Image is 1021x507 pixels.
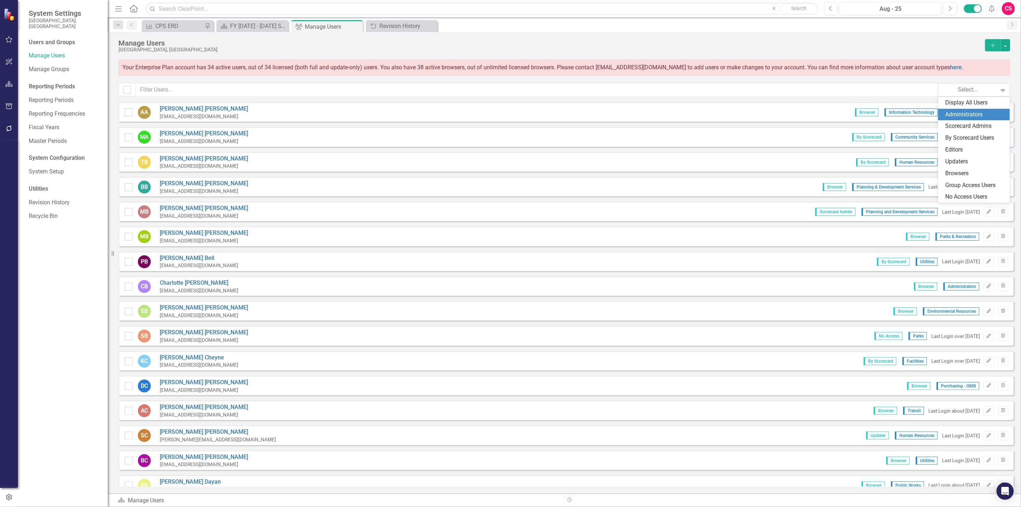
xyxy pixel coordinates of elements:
div: Updaters [945,158,1006,166]
div: SB [138,305,151,318]
a: here [950,64,962,71]
div: MB [138,230,151,243]
div: [EMAIL_ADDRESS][DOMAIN_NAME] [160,387,248,394]
input: Filter Users... [135,83,938,97]
span: Search [791,5,807,11]
div: TB [138,156,151,169]
span: By Scorecard [877,258,910,266]
div: Browsers [945,169,1006,178]
div: Display All Users [945,99,1006,107]
span: Browser [823,183,846,191]
div: Users and Groups [29,38,101,47]
a: Manage Groups [29,65,101,74]
a: [PERSON_NAME] [PERSON_NAME] [160,155,248,163]
div: [EMAIL_ADDRESS][DOMAIN_NAME] [160,213,248,219]
a: CPS ERD [144,22,203,31]
a: Revision History [29,199,101,207]
span: Planning & Development Services [852,183,924,191]
div: Open Intercom Messenger [997,483,1014,500]
div: [EMAIL_ADDRESS][DOMAIN_NAME] [160,486,238,493]
span: By Scorecard [852,133,885,141]
span: Browser [855,108,878,116]
div: Revision History [379,22,436,31]
div: [EMAIL_ADDRESS][DOMAIN_NAME] [160,237,248,244]
a: [PERSON_NAME] [PERSON_NAME] [160,428,276,436]
div: SC [138,429,151,442]
div: Last Login over [DATE] [931,333,980,340]
div: Manage Users [118,497,559,505]
div: Manage Users [305,22,361,31]
div: AA [138,106,151,119]
a: [PERSON_NAME] [PERSON_NAME] [160,130,248,138]
span: Purchasing - OMB [937,382,979,390]
div: [EMAIL_ADDRESS][DOMAIN_NAME] [160,113,248,120]
div: PD [138,479,151,492]
a: System Setup [29,168,101,176]
div: Utilities [29,185,101,193]
a: Fiscal Years [29,124,101,132]
div: Group Access Users [945,181,1006,190]
a: [PERSON_NAME] Cheyne [160,354,238,362]
div: [EMAIL_ADDRESS][DOMAIN_NAME] [160,362,238,368]
div: [EMAIL_ADDRESS][DOMAIN_NAME] [160,188,248,195]
div: Last Login [DATE] [942,432,980,439]
span: Parks [909,332,927,340]
a: [PERSON_NAME] [PERSON_NAME] [160,304,248,312]
div: Last Login over [DATE] [931,358,980,364]
a: Revision History [368,22,436,31]
div: [EMAIL_ADDRESS][DOMAIN_NAME] [160,337,248,344]
span: By Scorecard [856,158,889,166]
div: BB [138,181,151,194]
span: Browser [874,407,897,415]
span: Browser [906,233,929,241]
a: Master Periods [29,137,101,145]
button: CS [1002,2,1015,15]
span: Human Resources [895,158,938,166]
input: Search ClearPoint... [145,3,819,15]
span: Browser [894,307,917,315]
div: DC [138,380,151,392]
span: Your Enterprise Plan account has 34 active users, out of 34 licensed (both full and update-only) ... [122,64,963,71]
span: Environmental Resources [923,307,979,315]
div: [EMAIL_ADDRESS][DOMAIN_NAME] [160,461,248,468]
div: [PERSON_NAME][EMAIL_ADDRESS][DOMAIN_NAME] [160,436,276,443]
div: KC [138,355,151,368]
a: Recycle Bin [29,212,101,220]
div: Last Login about [DATE] [928,408,980,414]
span: No Access [875,332,903,340]
small: [GEOGRAPHIC_DATA], [GEOGRAPHIC_DATA] [29,18,101,29]
div: AC [138,404,151,417]
div: Scorecard Admins [945,122,1006,130]
span: System Settings [29,9,101,18]
div: Editors [945,146,1006,154]
a: [PERSON_NAME] [PERSON_NAME] [160,105,248,113]
a: Reporting Periods [29,96,101,104]
span: Transit [903,407,924,415]
div: [EMAIL_ADDRESS][DOMAIN_NAME] [160,312,248,319]
span: Utilities [916,258,938,266]
div: [EMAIL_ADDRESS][DOMAIN_NAME] [160,411,248,418]
span: Scorecard Admin [815,208,856,216]
span: Public Works [891,482,924,489]
span: Browser [907,382,931,390]
a: [PERSON_NAME] Dayan [160,478,238,486]
div: Last Login about [DATE] [928,482,980,489]
button: Search [781,4,817,14]
span: Updater [866,432,889,439]
span: Parks & Recreation [936,233,979,241]
div: System Configuration [29,154,101,162]
div: CB [138,280,151,293]
a: [PERSON_NAME] [PERSON_NAME] [160,329,248,337]
div: MB [138,205,151,218]
span: Planning and Development Services [862,208,938,216]
span: By Scorecard [864,357,896,365]
div: Last Login about [DATE] [928,183,980,190]
div: Aug - 25 [842,5,939,13]
a: [PERSON_NAME] [PERSON_NAME] [160,453,248,461]
span: Information Technology [885,108,938,116]
div: Reporting Periods [29,83,101,91]
div: Last Login [DATE] [942,457,980,464]
button: Aug - 25 [840,2,942,15]
span: Browser [862,482,885,489]
div: BC [138,454,151,467]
